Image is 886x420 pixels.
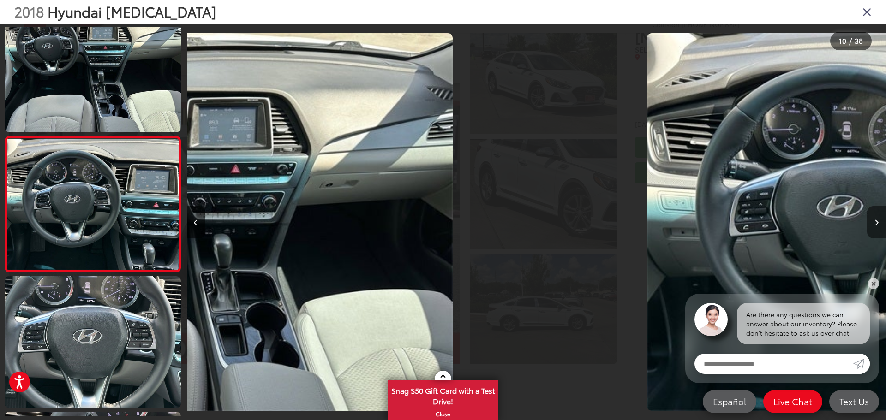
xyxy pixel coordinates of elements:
span: Español [708,396,751,407]
span: Text Us [835,396,874,407]
span: Hyundai [MEDICAL_DATA] [48,1,216,21]
a: Submit [853,354,870,374]
img: 2018 Hyundai Sonata SEL [3,275,182,409]
span: 10 [839,35,846,46]
i: Close gallery [862,6,872,18]
span: Live Chat [769,396,817,407]
img: 2018 Hyundai Sonata SEL [5,139,180,270]
div: Are there any questions we can answer about our inventory? Please don't hesitate to ask us over c... [737,303,870,344]
span: 38 [855,35,863,46]
img: Agent profile photo [694,303,728,336]
input: Enter your message [694,354,853,374]
span: Snag $50 Gift Card with a Test Drive! [389,381,497,409]
a: Live Chat [763,390,822,413]
button: Previous image [187,206,205,238]
span: / [848,38,853,44]
a: Español [703,390,756,413]
button: Next image [867,206,886,238]
a: Text Us [829,390,879,413]
span: 2018 [14,1,44,21]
